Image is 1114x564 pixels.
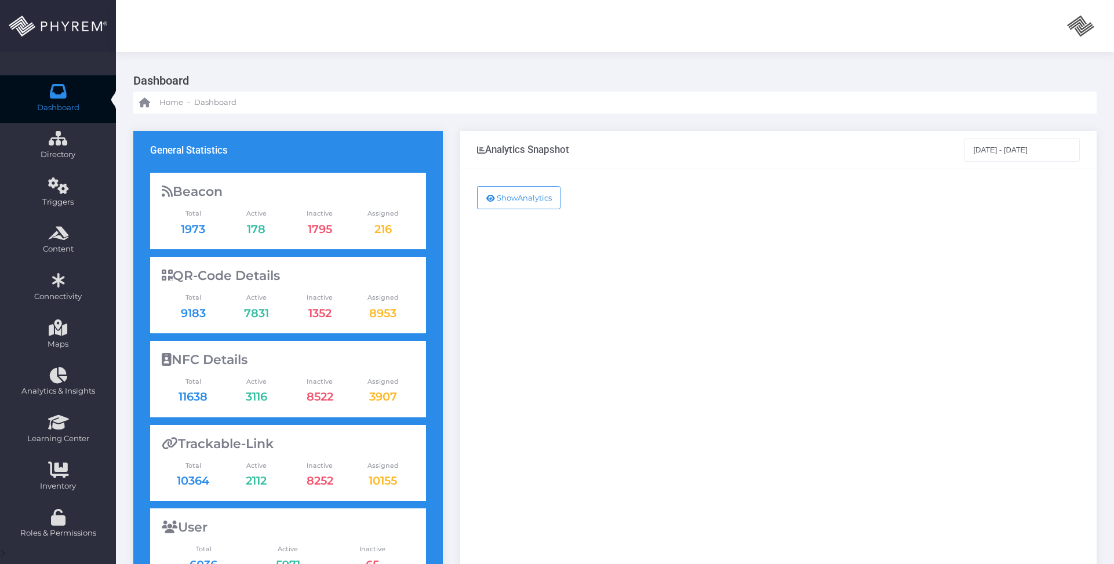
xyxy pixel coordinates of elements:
span: Assigned [351,293,414,303]
h3: General Statistics [150,144,228,156]
div: Analytics Snapshot [477,144,569,155]
a: 8953 [369,306,396,320]
span: Active [225,209,288,219]
span: Inactive [288,293,351,303]
span: Inactive [288,377,351,387]
span: Triggers [8,197,108,208]
span: Show [497,193,518,202]
span: Learning Center [8,433,108,445]
div: Trackable-Link [162,436,415,452]
div: Beacon [162,184,415,199]
span: Directory [8,149,108,161]
li: - [185,97,192,108]
a: 9183 [181,306,206,320]
a: 3907 [369,390,397,403]
span: Active [225,377,288,387]
div: QR-Code Details [162,268,415,283]
span: Dashboard [37,102,79,114]
span: Total [162,209,225,219]
span: Inactive [288,461,351,471]
span: Total [162,544,246,554]
a: 8252 [307,474,333,487]
span: Connectivity [8,291,108,303]
button: ShowAnalytics [477,186,561,209]
div: User [162,520,415,535]
span: Content [8,243,108,255]
div: NFC Details [162,352,415,367]
a: 216 [374,222,392,236]
span: Home [159,97,183,108]
a: 1795 [308,222,332,236]
input: Select Date Range [964,138,1080,161]
a: Dashboard [194,92,236,114]
span: Assigned [351,377,414,387]
span: Dashboard [194,97,236,108]
span: Total [162,461,225,471]
a: 3116 [246,390,267,403]
a: 8522 [307,390,333,403]
span: Maps [48,339,68,350]
span: Analytics & Insights [8,385,108,397]
a: 10364 [177,474,209,487]
a: 10155 [369,474,397,487]
span: Active [225,461,288,471]
span: Active [225,293,288,303]
a: 1352 [308,306,332,320]
span: Inventory [8,481,108,492]
span: Assigned [351,209,414,219]
span: Roles & Permissions [8,527,108,539]
span: Active [246,544,330,554]
h3: Dashboard [133,70,1088,92]
span: Assigned [351,461,414,471]
span: Total [162,293,225,303]
a: 178 [247,222,265,236]
a: 2112 [246,474,267,487]
a: 11638 [179,390,207,403]
span: Inactive [330,544,415,554]
a: 1973 [181,222,205,236]
span: Inactive [288,209,351,219]
a: 7831 [244,306,269,320]
a: Home [139,92,183,114]
span: Total [162,377,225,387]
